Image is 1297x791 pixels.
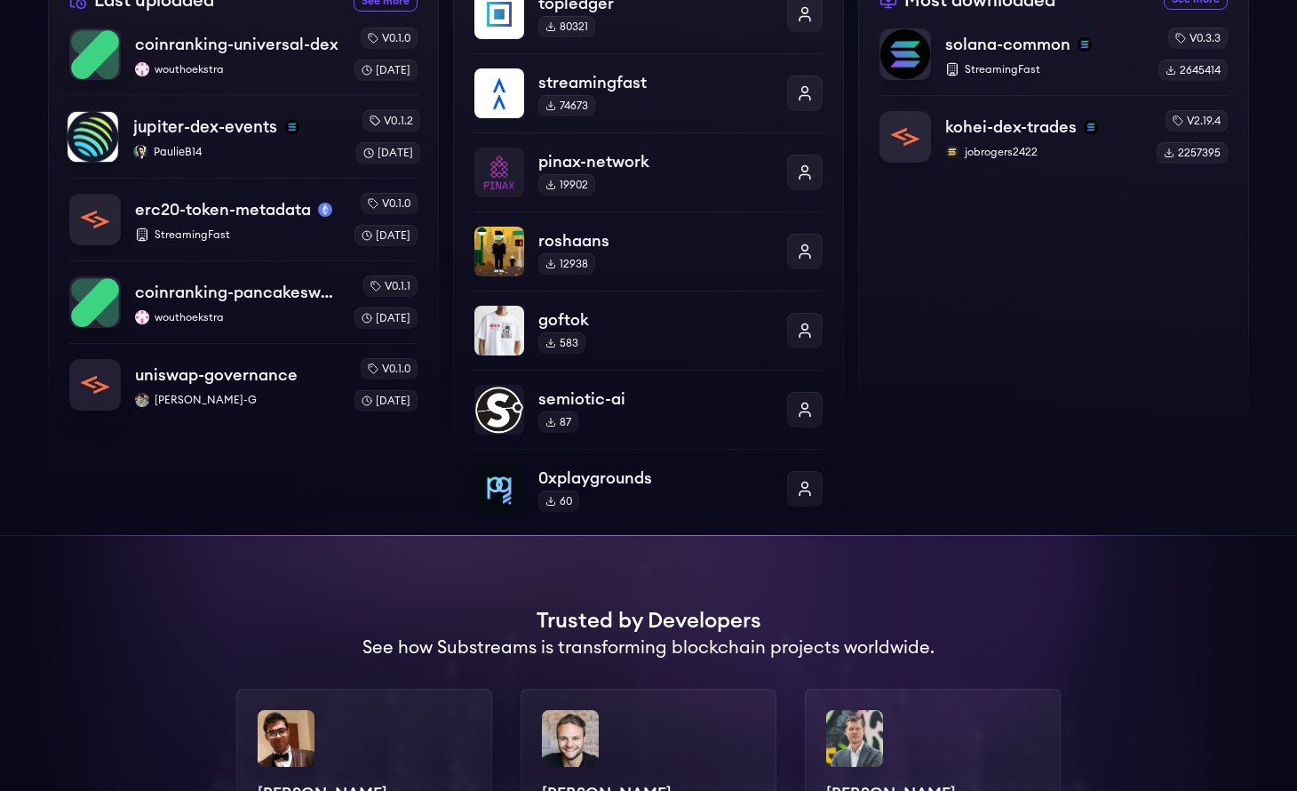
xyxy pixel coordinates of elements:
a: roshaansroshaans12938 [474,212,823,291]
a: solana-commonsolana-commonsolanaStreamingFastv0.3.32645414 [879,28,1228,95]
img: coinranking-universal-dex [70,29,120,79]
img: goftok [474,306,524,356]
a: pinax-networkpinax-network19902 [474,132,823,212]
img: kohei-dex-trades [880,112,930,162]
div: 60 [538,491,579,512]
p: roshaans [538,228,773,253]
p: coinranking-pancakeswap-v3-forks [135,280,340,305]
div: 2257395 [1157,142,1228,164]
a: 0xplaygrounds0xplaygrounds60 [474,449,823,514]
img: solana [1078,37,1092,52]
div: [DATE] [356,142,420,164]
img: jobrogers2422 [945,145,959,159]
a: erc20-token-metadataerc20-token-metadatamainnetStreamingFastv0.1.0[DATE] [69,178,418,260]
img: Aaditya-G [135,393,149,407]
p: uniswap-governance [135,363,298,388]
img: streamingfast [474,68,524,118]
img: pinax-network [474,148,524,197]
div: v0.1.1 [363,276,418,297]
img: PaulieB14 [133,145,147,159]
div: v0.1.0 [361,193,418,214]
div: 19902 [538,174,595,196]
img: solana [1084,120,1098,134]
div: v0.3.3 [1168,28,1228,49]
img: uniswap-governance [70,360,120,410]
p: semiotic-ai [538,387,773,411]
p: solana-common [945,32,1070,57]
div: [DATE] [354,390,418,411]
div: 12938 [538,253,595,275]
div: 74673 [538,95,595,116]
h2: See how Substreams is transforming blockchain projects worldwide. [362,635,935,660]
div: v0.1.2 [362,110,420,132]
div: 80321 [538,16,595,37]
a: semiotic-aisemiotic-ai87 [474,370,823,449]
p: coinranking-universal-dex [135,32,338,57]
a: coinranking-universal-dexcoinranking-universal-dexwouthoekstrawouthoekstrav0.1.0[DATE] [69,28,418,95]
p: kohei-dex-trades [945,115,1077,140]
div: [DATE] [354,60,418,81]
img: 0xplaygrounds [474,464,524,514]
a: streamingfaststreamingfast74673 [474,53,823,132]
div: v2.19.4 [1166,110,1228,132]
a: uniswap-governanceuniswap-governanceAaditya-G[PERSON_NAME]-Gv0.1.0[DATE] [69,343,418,411]
p: jobrogers2422 [945,145,1142,159]
p: StreamingFast [135,228,340,242]
a: jupiter-dex-eventsjupiter-dex-eventssolanaPaulieB14PaulieB14v0.1.2[DATE] [67,94,420,178]
p: goftok [538,308,773,332]
a: goftokgoftok583 [474,291,823,370]
div: v0.1.0 [361,358,418,380]
a: coinranking-pancakeswap-v3-forkscoinranking-pancakeswap-v3-forkswouthoekstrawouthoekstrav0.1.1[DATE] [69,260,418,343]
h1: Trusted by Developers [537,607,761,635]
p: wouthoekstra [135,310,340,324]
p: 0xplaygrounds [538,466,773,491]
p: streamingfast [538,70,773,95]
p: [PERSON_NAME]-G [135,393,340,407]
img: coinranking-pancakeswap-v3-forks [70,277,120,327]
p: pinax-network [538,149,773,174]
img: wouthoekstra [135,62,149,76]
p: wouthoekstra [135,62,340,76]
img: solana [285,120,299,134]
div: 583 [538,332,585,354]
img: jupiter-dex-events [68,112,118,163]
a: kohei-dex-tradeskohei-dex-tradessolanajobrogers2422jobrogers2422v2.19.42257395 [879,95,1228,164]
div: 87 [538,411,578,433]
p: jupiter-dex-events [133,115,277,140]
div: 2645414 [1158,60,1228,81]
p: PaulieB14 [133,145,341,159]
div: [DATE] [354,225,418,246]
img: mainnet [318,203,332,217]
img: solana-common [880,29,930,79]
img: roshaans [474,227,524,276]
p: StreamingFast [945,62,1144,76]
div: v0.1.0 [361,28,418,49]
img: erc20-token-metadata [70,195,120,244]
img: wouthoekstra [135,310,149,324]
div: [DATE] [354,308,418,329]
p: erc20-token-metadata [135,197,311,222]
img: semiotic-ai [474,385,524,435]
